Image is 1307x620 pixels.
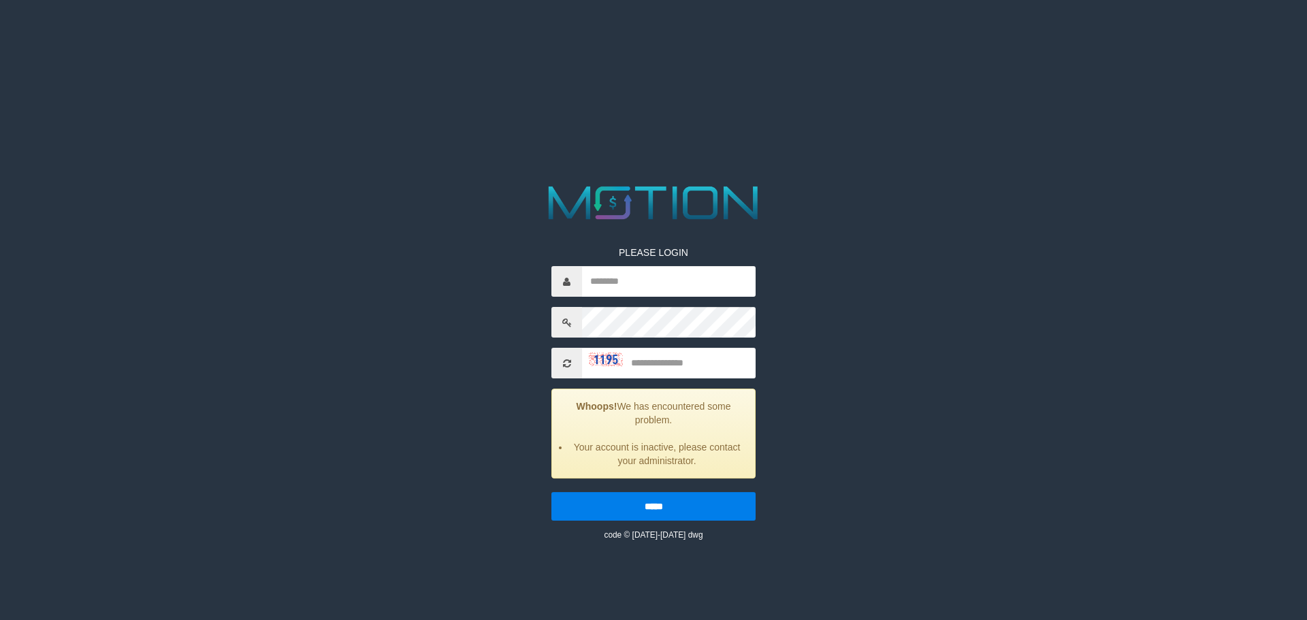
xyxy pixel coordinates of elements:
[569,440,745,468] li: Your account is inactive, please contact your administrator.
[551,246,756,259] p: PLEASE LOGIN
[539,180,768,225] img: MOTION_logo.png
[589,353,623,366] img: captcha
[604,530,703,540] small: code © [DATE]-[DATE] dwg
[551,389,756,478] div: We has encountered some problem.
[577,401,617,412] strong: Whoops!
